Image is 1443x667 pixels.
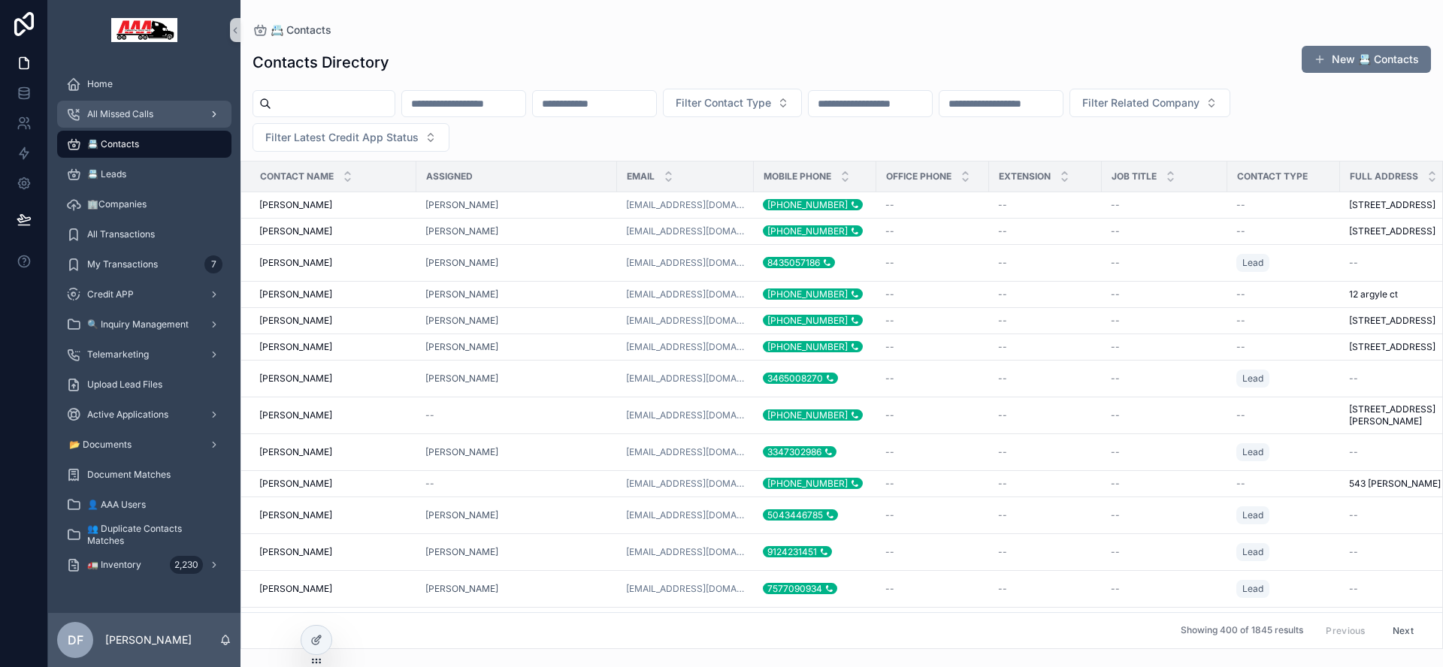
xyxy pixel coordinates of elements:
span: Filter Related Company [1082,95,1199,110]
a: 3347302986 [763,446,867,458]
div: 3465008270 [763,373,838,384]
span: Telemarketing [87,349,149,361]
a: [PERSON_NAME] [259,288,407,300]
a: Lead [1236,251,1331,275]
a: [PERSON_NAME] [259,446,407,458]
a: Lead [1236,443,1269,461]
a: [EMAIL_ADDRESS][DOMAIN_NAME] [626,546,745,558]
a: 📇 Contacts [253,23,331,38]
a: Telemarketing [57,341,231,368]
span: [PERSON_NAME] [259,409,332,421]
a: -- [1236,409,1331,421]
a: [PERSON_NAME] [425,288,608,300]
a: -- [998,341,1093,353]
span: [PERSON_NAME] [425,199,498,211]
span: -- [998,199,1007,211]
a: -- [998,546,1093,558]
a: [EMAIL_ADDRESS][DOMAIN_NAME] [626,288,745,300]
a: [PERSON_NAME] [425,546,498,558]
a: -- [998,373,1093,385]
a: [PERSON_NAME] [425,257,608,269]
a: [EMAIL_ADDRESS][DOMAIN_NAME] [626,478,745,490]
span: -- [425,478,434,490]
a: [PERSON_NAME] [259,546,407,558]
a: [PERSON_NAME] [425,341,608,353]
a: 9124231451 [763,546,867,558]
a: -- [885,583,980,595]
span: -- [1111,509,1120,521]
span: -- [1111,225,1120,237]
span: Filter Contact Type [676,95,771,110]
span: [PERSON_NAME] [425,225,498,237]
span: Lead [1242,373,1263,385]
span: 👤 AAA Users [87,499,146,511]
span: -- [1111,199,1120,211]
span: -- [885,446,894,458]
a: [PERSON_NAME] [425,373,608,385]
a: [EMAIL_ADDRESS][DOMAIN_NAME] [626,341,745,353]
span: Active Applications [87,409,168,421]
a: -- [425,478,608,490]
span: -- [1349,509,1358,521]
span: [PERSON_NAME] [425,341,498,353]
a: -- [1111,446,1218,458]
span: -- [1111,373,1120,385]
a: 👥 Duplicate Contacts Matches [57,521,231,548]
a: [EMAIL_ADDRESS][DOMAIN_NAME] [626,199,745,211]
span: 🔍 Inquiry Management [87,318,189,330]
a: Lead [1236,367,1331,391]
span: [PERSON_NAME] [259,546,332,558]
span: [PERSON_NAME] [425,509,498,521]
span: [PERSON_NAME] [425,583,498,595]
span: [PERSON_NAME] [259,257,332,269]
span: [PERSON_NAME] [259,225,332,237]
a: [EMAIL_ADDRESS][DOMAIN_NAME] [626,373,745,385]
a: Lead [1236,577,1331,601]
a: 📇 Leads [57,161,231,188]
a: [PERSON_NAME] [425,199,608,211]
span: Filter Latest Credit App Status [265,130,419,145]
span: -- [1111,409,1120,421]
span: -- [1349,583,1358,595]
span: -- [1111,478,1120,490]
span: Lead [1242,583,1263,595]
a: -- [1111,199,1218,211]
button: Select Button [253,123,449,152]
a: Lead [1236,506,1269,524]
a: [PERSON_NAME] [259,315,407,327]
span: -- [998,373,1007,385]
span: -- [1236,199,1245,211]
a: [EMAIL_ADDRESS][DOMAIN_NAME] [626,509,745,521]
a: 7577090934 [763,583,867,595]
img: App logo [111,18,177,42]
span: -- [998,409,1007,421]
div: scrollable content [48,60,240,598]
span: [STREET_ADDRESS] [1349,341,1435,353]
a: -- [885,409,980,421]
a: -- [998,288,1093,300]
span: [PERSON_NAME] [425,446,498,458]
a: -- [998,409,1093,421]
a: -- [885,315,980,327]
button: Select Button [1069,89,1230,117]
a: [PERSON_NAME] [425,546,608,558]
div: [PHONE_NUMBER] [763,409,863,421]
a: [PHONE_NUMBER] [763,199,867,211]
a: Lead [1236,540,1331,564]
button: New 📇 Contacts [1302,46,1431,73]
span: [PERSON_NAME] [259,446,332,458]
a: -- [1236,199,1331,211]
span: All Transactions [87,228,155,240]
div: [PHONE_NUMBER] [763,199,863,210]
a: [EMAIL_ADDRESS][DOMAIN_NAME] [626,315,745,327]
span: -- [1236,315,1245,327]
a: -- [1236,315,1331,327]
a: [EMAIL_ADDRESS][DOMAIN_NAME] [626,583,745,595]
a: -- [885,288,980,300]
span: My Transactions [87,258,158,270]
a: [PERSON_NAME] [259,509,407,521]
a: [PERSON_NAME] [259,478,407,490]
span: -- [885,583,894,595]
